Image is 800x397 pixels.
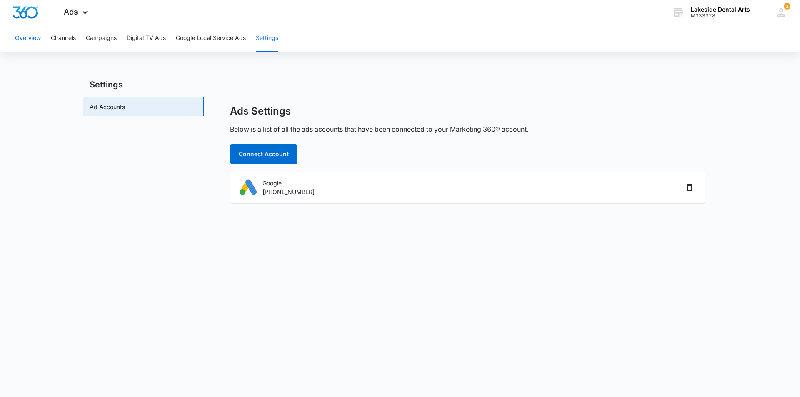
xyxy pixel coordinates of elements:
[86,25,117,52] button: Campaigns
[176,25,246,52] button: Google Local Service Ads
[262,187,315,196] p: [PHONE_NUMBER]
[127,25,166,52] button: Digital TV Ads
[256,25,278,52] button: Settings
[51,25,76,52] button: Channels
[784,3,790,10] span: 1
[230,144,297,164] button: Connect Account
[239,178,257,197] img: logo-googleAds.svg
[230,124,528,134] p: Below is a list of all the ads accounts that have been connected to your Marketing 360® account.
[262,179,315,187] p: Google
[64,7,78,16] span: Ads
[83,78,204,91] h2: Settings
[230,105,291,117] h1: Ads Settings
[691,13,750,19] div: account id
[15,25,41,52] button: Overview
[784,3,790,10] div: notifications count
[90,102,125,111] a: Ad Accounts
[691,6,750,13] div: account name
